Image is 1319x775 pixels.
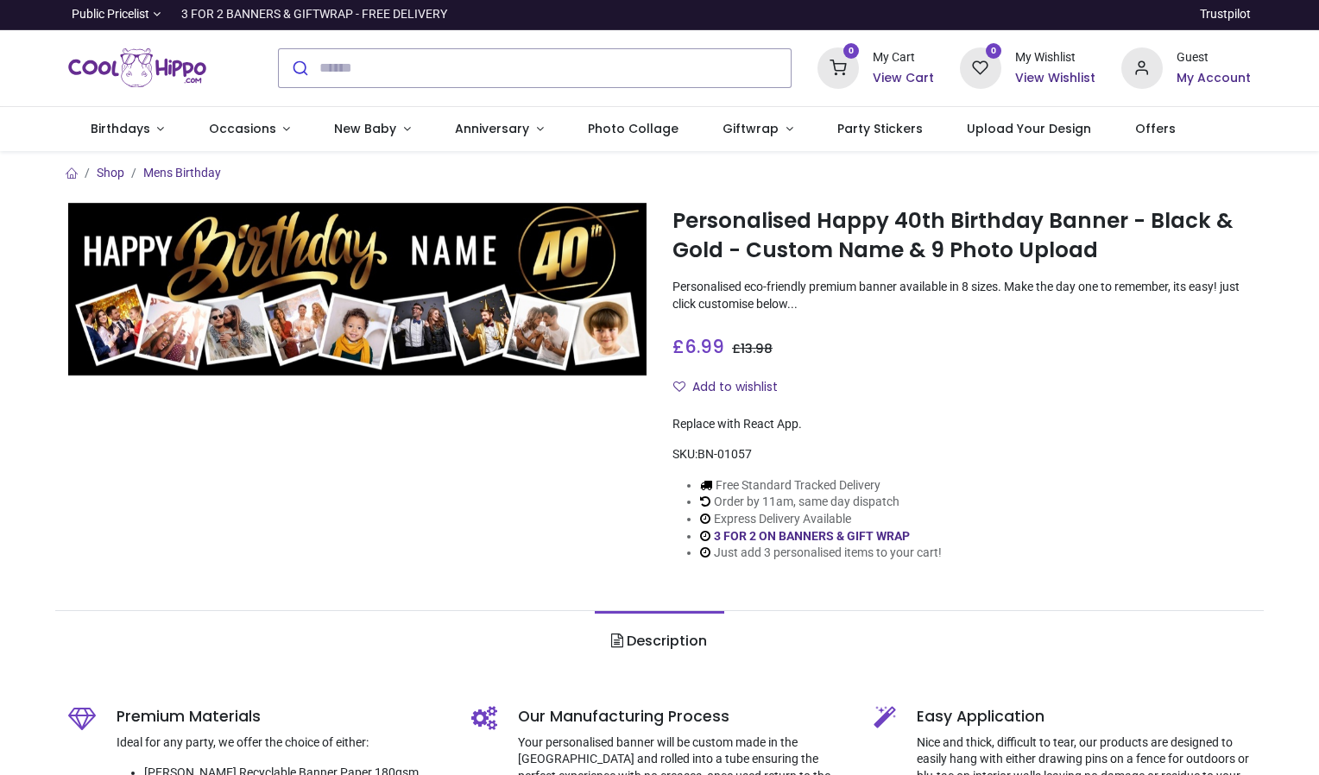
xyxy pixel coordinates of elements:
span: Giftwrap [723,120,779,137]
div: My Wishlist [1015,49,1095,66]
span: Offers [1135,120,1176,137]
a: Mens Birthday [143,166,221,180]
a: Trustpilot [1200,6,1251,23]
img: Personalised Happy 40th Birthday Banner - Black & Gold - Custom Name & 9 Photo Upload [68,203,647,376]
img: Cool Hippo [68,44,206,92]
span: £ [732,340,773,357]
div: My Cart [873,49,934,66]
div: SKU: [672,446,1251,463]
a: Logo of Cool Hippo [68,44,206,92]
a: 3 FOR 2 ON BANNERS & GIFT WRAP [714,529,910,543]
sup: 0 [986,43,1002,60]
a: Public Pricelist [68,6,161,23]
div: 3 FOR 2 BANNERS & GIFTWRAP - FREE DELIVERY [181,6,447,23]
a: View Wishlist [1015,70,1095,87]
a: New Baby [312,107,433,152]
h5: Our Manufacturing Process [518,706,849,728]
button: Add to wishlistAdd to wishlist [672,373,792,402]
button: Submit [279,49,319,87]
span: New Baby [334,120,396,137]
li: Free Standard Tracked Delivery [700,477,942,495]
h5: Premium Materials [117,706,445,728]
span: £ [672,334,724,359]
a: Occasions [186,107,312,152]
div: Guest [1177,49,1251,66]
p: Personalised eco-friendly premium banner available in 8 sizes. Make the day one to remember, its ... [672,279,1251,312]
span: Upload Your Design [967,120,1091,137]
span: BN-01057 [697,447,752,461]
sup: 0 [843,43,860,60]
a: 0 [960,60,1001,73]
div: Replace with React App. [672,416,1251,433]
a: Anniversary [432,107,565,152]
li: Express Delivery Available [700,511,942,528]
span: Birthdays [91,120,150,137]
a: 0 [817,60,859,73]
span: 6.99 [685,334,724,359]
li: Just add 3 personalised items to your cart! [700,545,942,562]
a: Giftwrap [700,107,815,152]
span: Occasions [209,120,276,137]
h5: Easy Application [917,706,1251,728]
span: Public Pricelist [72,6,149,23]
a: Shop [97,166,124,180]
a: My Account [1177,70,1251,87]
span: 13.98 [741,340,773,357]
i: Add to wishlist [673,381,685,393]
span: Photo Collage [588,120,678,137]
p: Ideal for any party, we offer the choice of either: [117,734,445,752]
a: Birthdays [68,107,186,152]
span: Anniversary [455,120,529,137]
a: View Cart [873,70,934,87]
a: Description [595,611,723,671]
h1: Personalised Happy 40th Birthday Banner - Black & Gold - Custom Name & 9 Photo Upload [672,206,1251,266]
span: Party Stickers [837,120,923,137]
li: Order by 11am, same day dispatch [700,494,942,511]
